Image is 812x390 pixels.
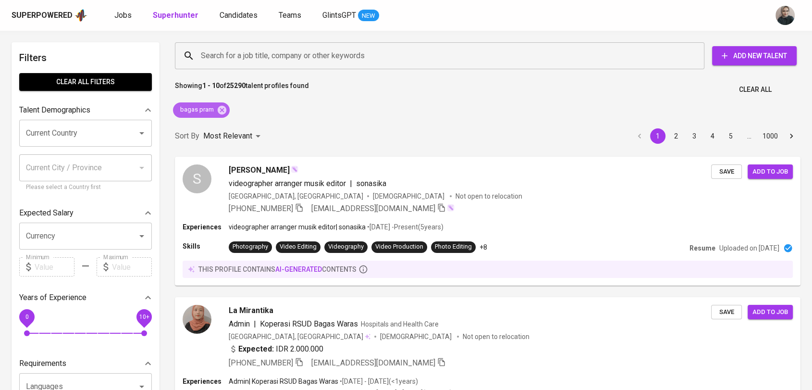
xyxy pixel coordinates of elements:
b: 25290 [226,82,246,89]
button: Save [711,305,742,320]
p: Uploaded on [DATE] [719,243,779,253]
span: Jobs [114,11,132,20]
p: videographer arranger musik editor | sonasika [229,222,366,232]
span: [EMAIL_ADDRESS][DOMAIN_NAME] [311,204,435,213]
div: Years of Experience [19,288,152,307]
p: Experiences [183,222,229,232]
p: Most Relevant [203,130,252,142]
span: [DEMOGRAPHIC_DATA] [380,332,453,341]
p: +8 [480,242,487,252]
p: this profile contains contents [198,264,357,274]
p: Requirements [19,358,66,369]
span: [DEMOGRAPHIC_DATA] [373,191,446,201]
button: Clear All [735,81,775,99]
span: 0 [25,314,28,320]
span: Add New Talent [720,50,789,62]
nav: pagination navigation [630,128,800,144]
a: S[PERSON_NAME]videographer arranger musik editor|sonasika[GEOGRAPHIC_DATA], [GEOGRAPHIC_DATA][DEM... [175,157,800,286]
span: La Mirantika [229,305,273,316]
h6: Filters [19,50,152,65]
span: Add to job [752,166,788,177]
button: Clear All filters [19,73,152,91]
p: Talent Demographics [19,104,90,116]
a: Candidates [220,10,259,22]
span: Clear All [739,84,772,96]
button: Add to job [748,164,793,179]
button: Add to job [748,305,793,320]
span: Save [716,307,737,318]
a: Jobs [114,10,134,22]
span: Save [716,166,737,177]
span: bagas pram [173,105,220,114]
span: Candidates [220,11,258,20]
span: Clear All filters [27,76,144,88]
div: Expected Salary [19,203,152,223]
p: Not open to relocation [455,191,522,201]
span: [EMAIL_ADDRESS][DOMAIN_NAME] [311,358,435,367]
input: Value [112,257,152,277]
button: Go to page 3 [687,128,702,144]
input: Value [35,257,74,277]
div: IDR 2.000.000 [229,343,323,355]
a: Teams [279,10,303,22]
img: c012a96814a8a975691544ad8c016063.jpg [183,305,211,334]
p: Sort By [175,130,199,142]
p: Resume [689,243,715,253]
button: Go to next page [784,128,799,144]
span: | [350,178,352,189]
span: Admin [229,319,250,328]
p: Admin | Koperasi RSUD Bagas Waras [229,377,338,386]
span: Koperasi RSUD Bagas Waras [260,319,358,328]
div: Superpowered [12,10,73,21]
button: Open [135,229,148,243]
div: Videography [328,242,364,252]
button: Go to page 2 [668,128,684,144]
span: NEW [358,11,379,21]
p: Expected Salary [19,207,74,219]
p: Not open to relocation [463,332,529,341]
button: Open [135,126,148,140]
a: GlintsGPT NEW [322,10,379,22]
div: Photography [233,242,268,252]
span: [PHONE_NUMBER] [229,358,293,367]
span: [PHONE_NUMBER] [229,204,293,213]
div: [GEOGRAPHIC_DATA], [GEOGRAPHIC_DATA] [229,191,363,201]
button: Go to page 4 [705,128,720,144]
img: magic_wand.svg [291,165,298,173]
div: … [741,131,757,141]
div: S [183,164,211,193]
button: Go to page 1000 [760,128,781,144]
a: Superhunter [153,10,200,22]
p: Skills [183,241,229,251]
div: bagas pram [173,102,230,118]
p: Years of Experience [19,292,86,303]
b: Expected: [238,343,274,355]
b: Superhunter [153,11,198,20]
span: Hospitals and Health Care [361,320,439,328]
img: magic_wand.svg [447,204,455,212]
span: sonasika [356,179,386,188]
span: Teams [279,11,301,20]
p: • [DATE] - [DATE] ( <1 years ) [338,377,418,386]
div: Most Relevant [203,127,264,145]
div: Photo Editing [435,242,472,252]
span: [PERSON_NAME] [229,164,290,176]
div: Video Production [375,242,423,252]
span: | [254,318,256,330]
span: Add to job [752,307,788,318]
button: page 1 [650,128,665,144]
button: Save [711,164,742,179]
div: Requirements [19,354,152,373]
p: Please select a Country first [26,183,145,192]
p: Experiences [183,377,229,386]
img: rani.kulsum@glints.com [775,6,795,25]
div: Talent Demographics [19,101,152,120]
p: • [DATE] - Present ( 5 years ) [366,222,443,232]
span: AI-generated [275,265,322,273]
a: Superpoweredapp logo [12,8,87,23]
div: [GEOGRAPHIC_DATA], [GEOGRAPHIC_DATA] [229,332,370,341]
span: videographer arranger musik editor [229,179,346,188]
button: Go to page 5 [723,128,738,144]
p: Showing of talent profiles found [175,81,309,99]
b: 1 - 10 [202,82,220,89]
